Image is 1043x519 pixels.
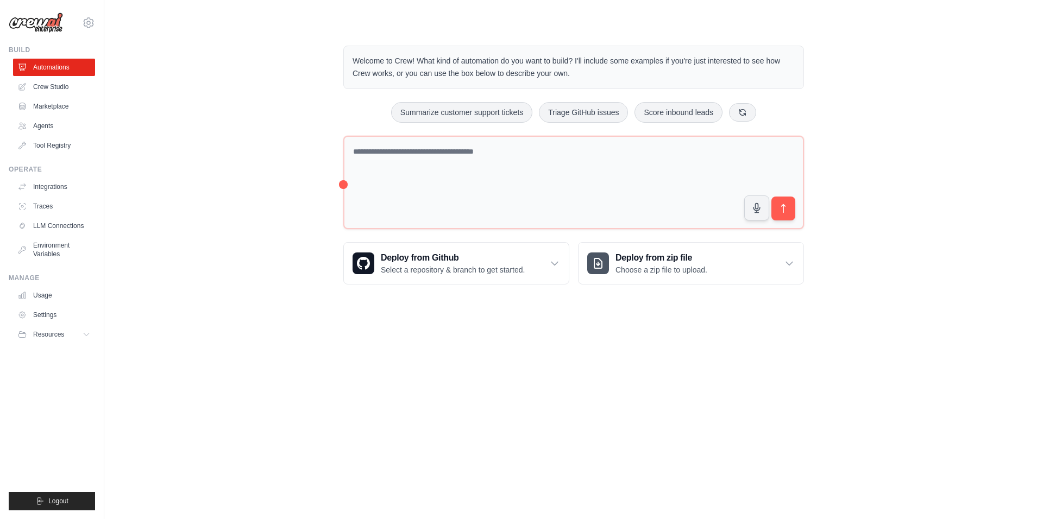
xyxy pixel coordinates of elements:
[381,264,525,275] p: Select a repository & branch to get started.
[13,198,95,215] a: Traces
[634,102,722,123] button: Score inbound leads
[391,102,532,123] button: Summarize customer support tickets
[381,251,525,264] h3: Deploy from Github
[13,98,95,115] a: Marketplace
[9,492,95,510] button: Logout
[615,264,707,275] p: Choose a zip file to upload.
[13,59,95,76] a: Automations
[13,178,95,195] a: Integrations
[13,287,95,304] a: Usage
[33,330,64,339] span: Resources
[9,274,95,282] div: Manage
[13,217,95,235] a: LLM Connections
[13,306,95,324] a: Settings
[13,237,95,263] a: Environment Variables
[9,165,95,174] div: Operate
[13,137,95,154] a: Tool Registry
[48,497,68,505] span: Logout
[539,102,628,123] button: Triage GitHub issues
[9,12,63,33] img: Logo
[353,55,795,80] p: Welcome to Crew! What kind of automation do you want to build? I'll include some examples if you'...
[13,78,95,96] a: Crew Studio
[13,326,95,343] button: Resources
[9,46,95,54] div: Build
[615,251,707,264] h3: Deploy from zip file
[13,117,95,135] a: Agents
